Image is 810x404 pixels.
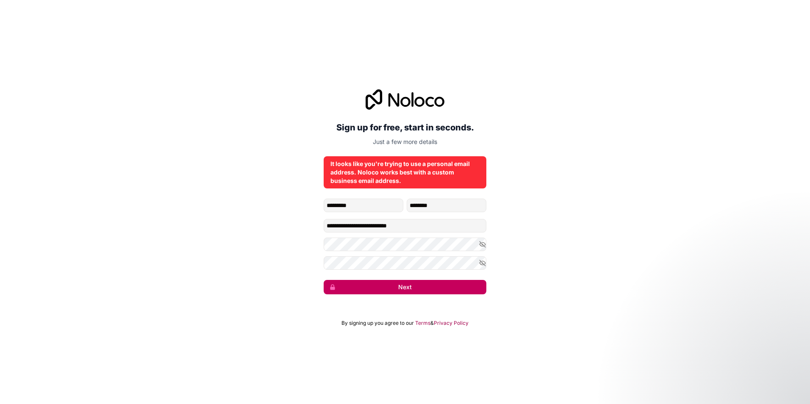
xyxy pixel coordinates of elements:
[434,320,469,327] a: Privacy Policy
[330,160,480,185] div: It looks like you're trying to use a personal email address. Noloco works best with a custom busi...
[324,138,486,146] p: Just a few more details
[341,320,414,327] span: By signing up you agree to our
[407,199,486,212] input: family-name
[324,280,486,294] button: Next
[324,219,486,232] input: Email address
[324,256,486,270] input: Confirm password
[415,320,430,327] a: Terms
[641,340,810,400] iframe: Intercom notifications message
[324,238,486,251] input: Password
[324,120,486,135] h2: Sign up for free, start in seconds.
[324,199,403,212] input: given-name
[430,320,434,327] span: &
